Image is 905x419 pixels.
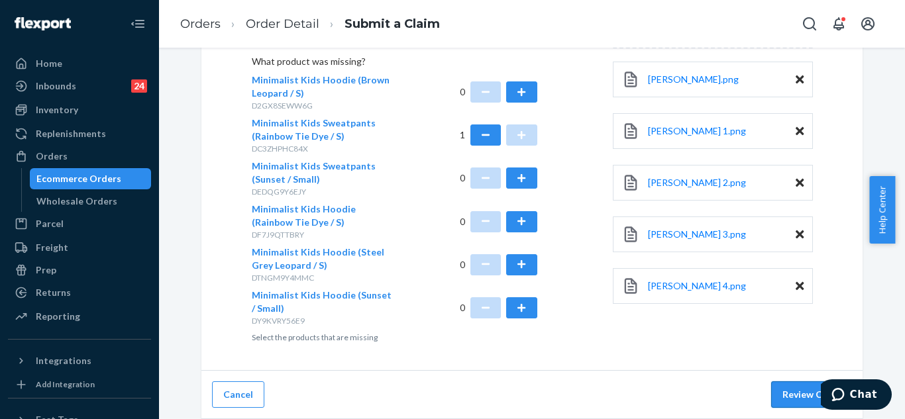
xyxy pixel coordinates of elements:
[36,241,68,254] div: Freight
[30,191,152,212] a: Wholesale Orders
[36,172,121,185] div: Ecommerce Orders
[460,203,537,240] div: 0
[8,75,151,97] a: Inbounds24
[8,282,151,303] a: Returns
[821,379,892,412] iframe: Opens a widget where you can chat to one of our agents
[36,217,64,230] div: Parcel
[8,99,151,120] a: Inventory
[825,11,852,37] button: Open notifications
[252,74,390,99] span: Minimalist Kids Hoodie (Brown Leopard / S)
[460,246,537,283] div: 0
[125,11,151,37] button: Close Navigation
[648,73,739,86] a: [PERSON_NAME].png
[869,176,895,244] button: Help Center
[8,259,151,281] a: Prep
[252,229,395,240] p: DF7J9QTTBRY
[648,124,746,138] a: [PERSON_NAME] 1.png
[855,11,881,37] button: Open account menu
[8,123,151,144] a: Replenishments
[8,237,151,258] a: Freight
[36,310,80,323] div: Reporting
[36,379,95,390] div: Add Integration
[648,228,746,240] span: [PERSON_NAME] 3.png
[648,176,746,189] a: [PERSON_NAME] 2.png
[460,116,537,154] div: 1
[8,377,151,393] a: Add Integration
[8,213,151,234] a: Parcel
[648,228,746,241] a: [PERSON_NAME] 3.png
[36,195,117,208] div: Wholesale Orders
[252,55,537,73] p: What product was missing?
[252,160,376,185] span: Minimalist Kids Sweatpants (Sunset / Small)
[170,5,451,44] ol: breadcrumbs
[648,280,746,291] span: [PERSON_NAME] 4.png
[648,125,746,136] span: [PERSON_NAME] 1.png
[648,279,746,293] a: [PERSON_NAME] 4.png
[36,354,91,367] div: Integrations
[252,186,395,197] p: DEDQG9Y6EJY
[796,11,823,37] button: Open Search Box
[8,350,151,371] button: Integrations
[252,143,395,154] p: DC3ZHPHC84X
[460,160,537,197] div: 0
[771,381,852,408] button: Review Claim
[8,53,151,74] a: Home
[252,246,384,271] span: Minimalist Kids Hoodie (Steel Grey Leopard / S)
[36,79,76,93] div: Inbounds
[648,73,739,85] span: [PERSON_NAME].png
[252,117,376,142] span: Minimalist Kids Sweatpants (Rainbow Tie Dye / S)
[252,289,392,314] span: Minimalist Kids Hoodie (Sunset / Small)
[252,315,395,326] p: DY9KVRY56E9
[246,17,319,31] a: Order Detail
[252,100,395,111] p: D2GX8SEWW6G
[345,17,440,31] a: Submit a Claim
[252,272,395,283] p: DTNGM9Y4MMC
[8,146,151,167] a: Orders
[180,17,221,31] a: Orders
[36,263,56,277] div: Prep
[252,203,356,228] span: Minimalist Kids Hoodie (Rainbow Tie Dye / S)
[131,79,147,93] div: 24
[36,127,106,140] div: Replenishments
[252,332,537,343] p: Select the products that are missing
[212,381,264,408] button: Cancel
[36,103,78,116] div: Inventory
[30,168,152,189] a: Ecommerce Orders
[460,289,537,326] div: 0
[648,177,746,188] span: [PERSON_NAME] 2.png
[8,306,151,327] a: Reporting
[15,17,71,30] img: Flexport logo
[460,73,537,111] div: 0
[36,57,62,70] div: Home
[36,150,68,163] div: Orders
[36,286,71,299] div: Returns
